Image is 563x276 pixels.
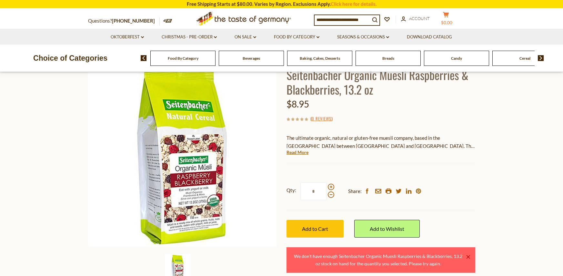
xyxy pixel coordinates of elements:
input: Qty: [300,182,327,200]
a: Breads [382,56,394,61]
a: Oktoberfest [111,34,144,41]
span: ( ) [310,115,333,122]
img: next arrow [538,55,544,61]
p: The ultimate organic, natural or gluten-free muesli company, based in the [GEOGRAPHIC_DATA] betwe... [287,134,475,150]
a: Account [401,15,430,22]
div: We don't have enough Seitenbacher Organic Muesli Raspberries & Blackberries, 13.2 oz stock on han... [292,252,465,268]
strong: Qty: [287,186,296,194]
a: [PHONE_NUMBER] [112,18,155,24]
a: Food By Category [168,56,198,61]
a: Food By Category [274,34,319,41]
a: Download Catalog [407,34,452,41]
a: On Sale [235,34,256,41]
span: Share: [348,187,362,195]
a: Seasons & Occasions [337,34,389,41]
a: Beverages [243,56,260,61]
img: previous arrow [141,55,147,61]
h1: Seitenbacher Organic Muesli Raspberries & Blackberries, 13.2 oz [287,67,475,97]
a: Christmas - PRE-ORDER [162,34,217,41]
span: Add to Cart [302,226,328,232]
a: Baking, Cakes, Desserts [300,56,340,61]
a: Candy [451,56,462,61]
a: Cereal [519,56,530,61]
span: Account [409,16,430,21]
a: 0 Reviews [312,115,331,122]
p: Questions? [88,17,160,25]
a: Read More [287,149,308,156]
span: $8.95 [287,98,309,109]
img: Seitenbacher Organic Muesli Raspberries & Blackberries, 13.2 oz [88,58,277,247]
a: Click here for details. [331,1,377,7]
span: $0.00 [441,20,452,25]
a: × [466,255,470,259]
button: Add to Cart [287,220,344,238]
a: Add to Wishlist [354,220,420,238]
button: $0.00 [437,12,456,28]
